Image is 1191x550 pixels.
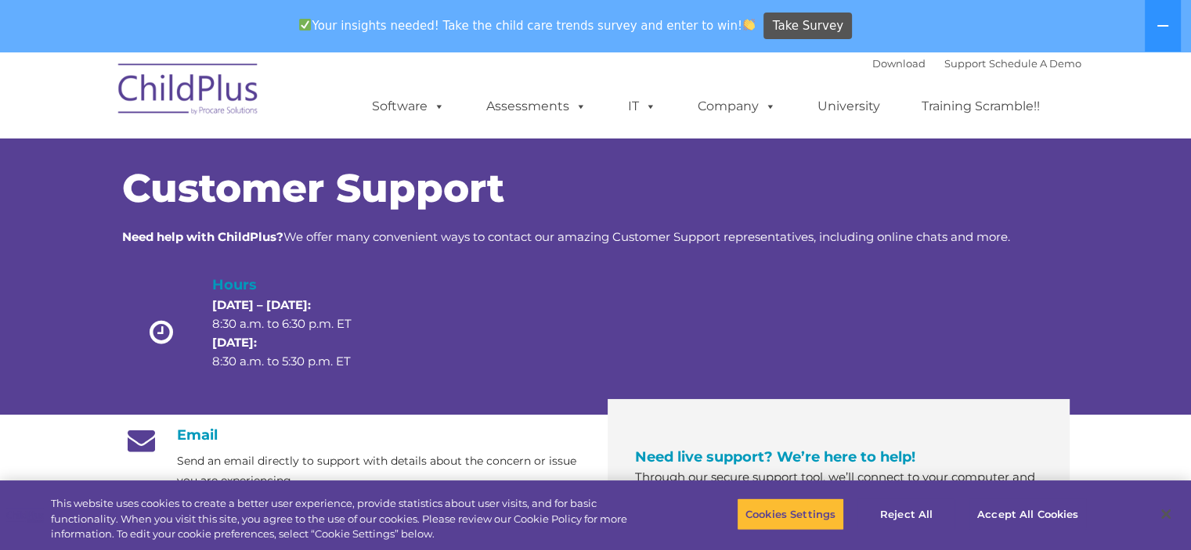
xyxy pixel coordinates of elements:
button: Accept All Cookies [969,498,1087,530]
h4: Hours [212,274,378,296]
strong: [DATE]: [212,335,257,350]
a: Take Survey [763,13,852,40]
font: | [872,57,1081,70]
p: Send an email directly to support with details about the concern or issue you are experiencing. [177,451,584,491]
button: Close [1149,497,1183,531]
span: Your insights needed! Take the child care trends survey and enter to win! [293,10,762,41]
a: IT [612,91,672,122]
span: We offer many convenient ways to contact our amazing Customer Support representatives, including ... [122,229,1010,244]
a: Support [944,57,986,70]
strong: [DATE] – [DATE]: [212,297,311,312]
a: Company [682,91,792,122]
p: 8:30 a.m. to 6:30 p.m. ET 8:30 a.m. to 5:30 p.m. ET [212,296,378,371]
a: Download [872,57,926,70]
a: Assessments [471,91,602,122]
strong: Need help with ChildPlus? [122,229,283,244]
img: ✅ [299,19,311,31]
img: 👏 [743,19,755,31]
h4: Email [122,426,584,444]
span: Take Survey [773,13,843,40]
a: Software [356,91,460,122]
button: Cookies Settings [737,498,844,530]
div: This website uses cookies to create a better user experience, provide statistics about user visit... [51,496,655,542]
a: Training Scramble!! [906,91,1056,122]
span: Customer Support [122,164,504,212]
a: Schedule A Demo [989,57,1081,70]
button: Reject All [857,498,955,530]
img: ChildPlus by Procare Solutions [110,52,267,131]
span: Need live support? We’re here to help! [635,448,915,466]
a: University [802,91,896,122]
